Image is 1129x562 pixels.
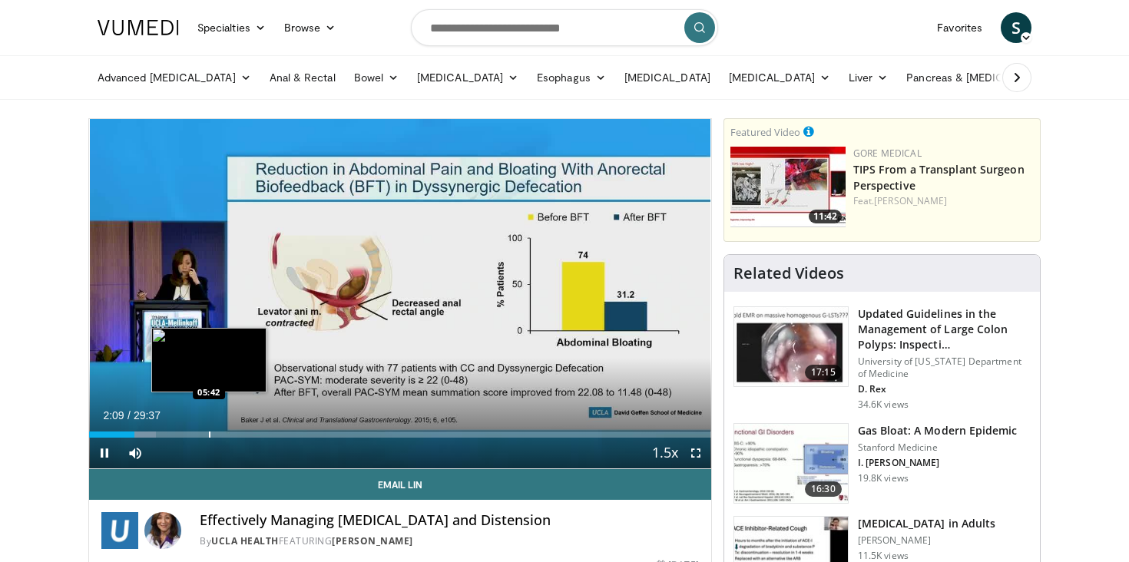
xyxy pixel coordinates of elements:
a: Advanced [MEDICAL_DATA] [88,62,260,93]
a: UCLA Health [211,534,279,547]
a: Specialties [188,12,275,43]
a: Esophagus [528,62,615,93]
span: 11:42 [809,210,842,223]
span: / [127,409,131,421]
a: Anal & Rectal [260,62,345,93]
h3: Gas Bloat: A Modern Epidemic [858,423,1018,438]
h4: Related Videos [733,264,844,283]
a: 11:42 [730,147,846,227]
button: Pause [89,438,120,468]
a: S [1001,12,1031,43]
a: TIPS From a Transplant Surgeon Perspective [853,162,1025,193]
a: Pancreas & [MEDICAL_DATA] [897,62,1077,93]
span: 2:09 [103,409,124,421]
p: University of [US_STATE] Department of Medicine [858,355,1031,380]
a: Favorites [928,12,992,43]
p: D. Rex [858,383,1031,395]
p: I. [PERSON_NAME] [858,457,1018,469]
h3: Updated Guidelines in the Management of Large Colon Polyps: Inspecti… [858,306,1031,352]
a: [MEDICAL_DATA] [720,62,839,93]
a: [MEDICAL_DATA] [408,62,528,93]
p: [PERSON_NAME] [858,534,995,547]
button: Fullscreen [680,438,711,468]
p: 11.5K views [858,550,909,562]
p: Stanford Medicine [858,441,1018,454]
a: Email Lin [89,469,711,500]
small: Featured Video [730,125,800,139]
div: Feat. [853,194,1034,208]
button: Playback Rate [650,438,680,468]
img: UCLA Health [101,512,138,549]
a: [MEDICAL_DATA] [615,62,720,93]
input: Search topics, interventions [411,9,718,46]
img: 480ec31d-e3c1-475b-8289-0a0659db689a.150x105_q85_crop-smart_upscale.jpg [734,424,848,504]
h3: [MEDICAL_DATA] in Adults [858,516,995,531]
img: VuMedi Logo [98,20,179,35]
a: [PERSON_NAME] [874,194,947,207]
div: Progress Bar [89,431,711,438]
a: 16:30 Gas Bloat: A Modern Epidemic Stanford Medicine I. [PERSON_NAME] 19.8K views [733,423,1031,504]
p: 19.8K views [858,472,909,484]
div: By FEATURING [200,534,699,548]
img: dfcfcb0d-b871-4e1a-9f0c-9f64970f7dd8.150x105_q85_crop-smart_upscale.jpg [734,307,848,387]
img: Avatar [144,512,181,549]
button: Mute [120,438,151,468]
img: 4003d3dc-4d84-4588-a4af-bb6b84f49ae6.150x105_q85_crop-smart_upscale.jpg [730,147,846,227]
img: image.jpeg [151,328,267,392]
span: 16:30 [805,481,842,497]
span: 17:15 [805,365,842,380]
a: Bowel [345,62,408,93]
a: Browse [275,12,346,43]
h4: Effectively Managing [MEDICAL_DATA] and Distension [200,512,699,529]
p: 34.6K views [858,398,909,411]
a: Gore Medical [853,147,922,160]
a: 17:15 Updated Guidelines in the Management of Large Colon Polyps: Inspecti… University of [US_STA... [733,306,1031,411]
a: Liver [839,62,897,93]
span: 29:37 [134,409,161,421]
video-js: Video Player [89,119,711,469]
a: [PERSON_NAME] [332,534,413,547]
